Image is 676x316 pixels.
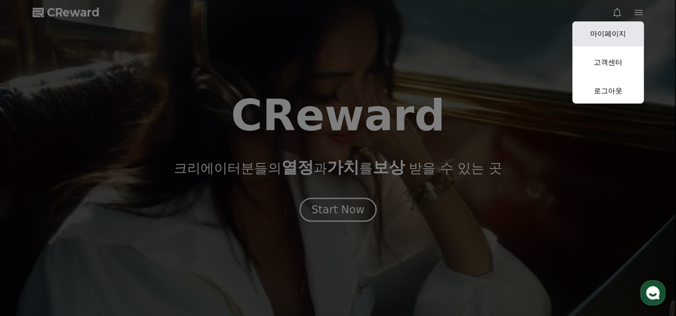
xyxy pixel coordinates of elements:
[138,255,149,262] span: 설정
[28,255,34,262] span: 홈
[115,242,172,264] a: 설정
[572,21,644,104] button: 마이페이지 고객센터 로그아웃
[572,50,644,75] a: 고객센터
[572,21,644,46] a: 마이페이지
[3,242,59,264] a: 홈
[59,242,115,264] a: 대화
[572,79,644,104] a: 로그아웃
[82,256,92,263] span: 대화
